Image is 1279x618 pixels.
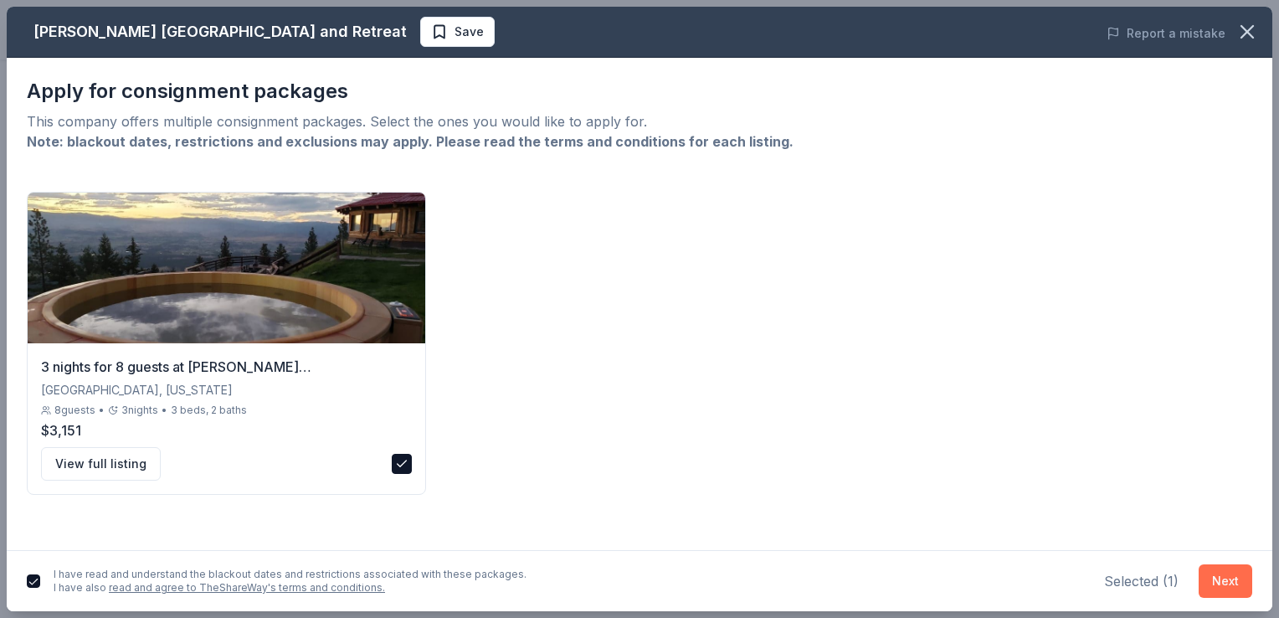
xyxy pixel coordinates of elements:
div: This company offers multiple consignment packages. Select the ones you would like to apply for. [27,111,1252,131]
div: Selected ( 1 ) [1104,571,1179,591]
button: View full listing [41,447,161,481]
button: Save [420,17,495,47]
div: [PERSON_NAME] [GEOGRAPHIC_DATA] and Retreat [33,18,407,45]
div: [GEOGRAPHIC_DATA], [US_STATE] [41,380,412,400]
div: 3 beds, 2 baths [171,404,247,417]
div: Apply for consignment packages [27,78,1252,105]
div: 3 nights for 8 guests at [PERSON_NAME][GEOGRAPHIC_DATA] [41,357,412,377]
div: • [162,404,167,417]
div: $3,151 [41,420,412,440]
span: Save [455,22,484,42]
div: I have read and understand the blackout dates and restrictions associated with these packages. I ... [54,568,526,595]
button: Next [1199,564,1252,598]
img: 3 nights for 8 guests at Downing Mountain Lodge [28,193,425,343]
button: Report a mistake [1107,23,1225,44]
span: 8 guests [54,404,95,417]
div: Note: blackout dates, restrictions and exclusions may apply. Please read the terms and conditions... [27,131,1252,152]
a: read and agree to TheShareWay's terms and conditions. [109,581,385,594]
div: • [99,404,105,417]
span: 3 nights [121,404,158,417]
